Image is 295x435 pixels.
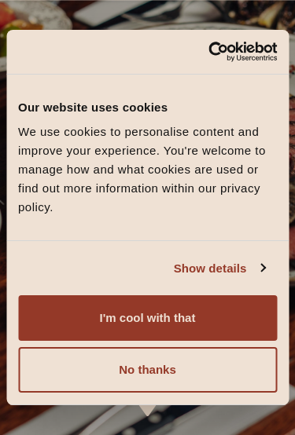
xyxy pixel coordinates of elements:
[18,122,277,217] div: We use cookies to personalise content and improve your experience. You're welcome to manage how a...
[138,404,157,416] img: icon-dropdown-cream.svg
[18,347,277,393] button: No thanks
[18,295,277,341] button: I'm cool with that
[18,97,277,116] div: Our website uses cookies
[174,258,265,277] a: Show details
[143,42,277,62] a: Usercentrics Cookiebot - opens in a new window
